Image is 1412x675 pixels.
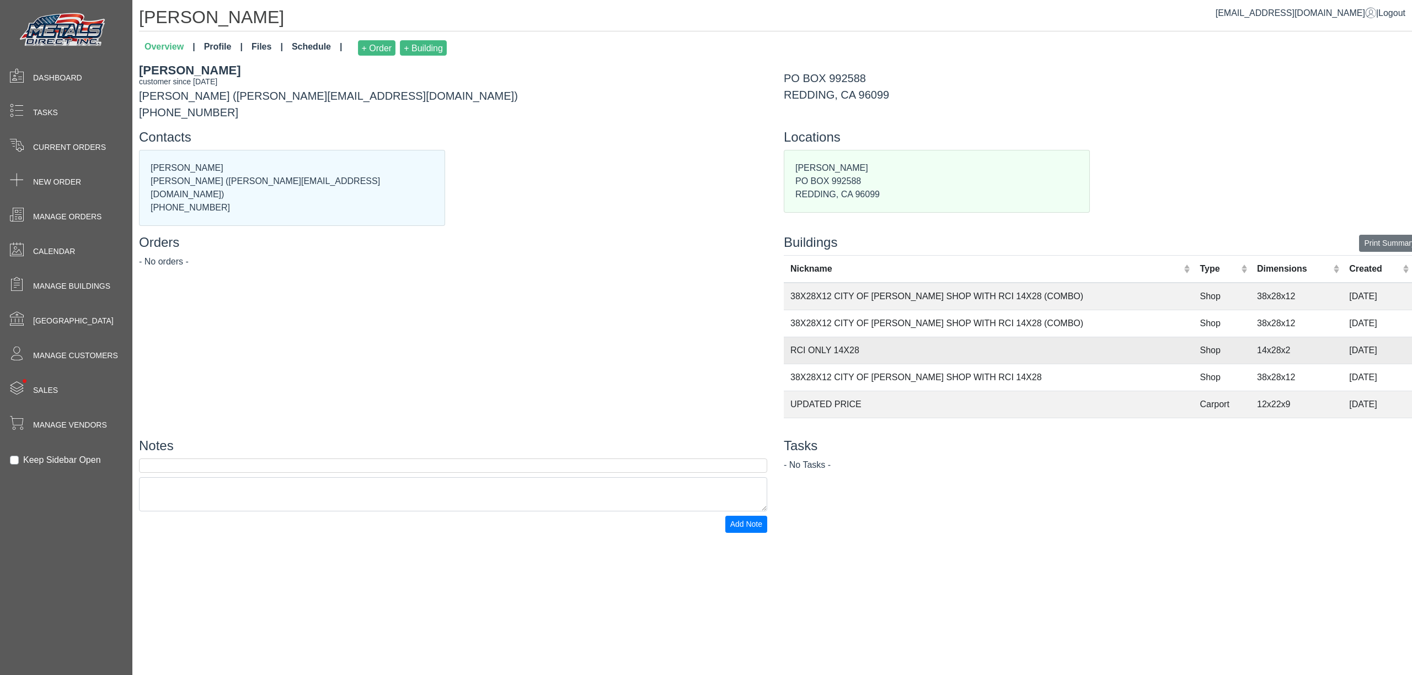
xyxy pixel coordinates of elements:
[139,76,767,88] div: customer since [DATE]
[287,36,347,60] a: Schedule
[247,36,287,60] a: Files
[33,107,58,118] span: Tasks
[1200,262,1238,276] div: Type
[784,438,1412,454] h4: Tasks
[17,10,110,51] img: Metals Direct Inc Logo
[33,419,107,431] span: Manage Vendors
[131,61,775,121] div: [PERSON_NAME] ([PERSON_NAME][EMAIL_ADDRESS][DOMAIN_NAME]) [PHONE_NUMBER]
[33,142,106,153] span: Current Orders
[784,70,1412,87] div: PO BOX 992588
[139,61,767,79] div: [PERSON_NAME]
[1216,8,1376,18] a: [EMAIL_ADDRESS][DOMAIN_NAME]
[1194,337,1250,364] td: Shop
[1250,418,1343,445] td: 12x22x9
[1343,337,1412,364] td: [DATE]
[784,364,1194,391] td: 38X28X12 CITY OF [PERSON_NAME] SHOP WITH RCI 14X28
[1216,7,1405,20] div: |
[784,129,1412,145] h4: Locations
[730,520,762,528] span: Add Note
[200,36,247,60] a: Profile
[1343,364,1412,391] td: [DATE]
[784,310,1194,337] td: 38X28X12 CITY OF [PERSON_NAME] SHOP WITH RCI 14X28 (COMBO)
[33,280,110,292] span: Manage Buildings
[790,262,1181,276] div: Nickname
[33,350,118,361] span: Manage Customers
[33,176,81,188] span: New Order
[1250,337,1343,364] td: 14x28x2
[784,283,1194,310] td: 38X28X12 CITY OF [PERSON_NAME] SHOP WITH RCI 14X28 (COMBO)
[139,255,767,268] div: - No orders -
[1343,283,1412,310] td: [DATE]
[1349,262,1399,276] div: Created
[23,453,101,467] label: Keep Sidebar Open
[358,40,396,56] button: + Order
[784,87,1412,103] div: REDDING, CA 96099
[1378,8,1405,18] span: Logout
[140,150,445,225] div: [PERSON_NAME] [PERSON_NAME] ([PERSON_NAME][EMAIL_ADDRESS][DOMAIN_NAME]) [PHONE_NUMBER]
[725,516,767,533] button: Add Note
[139,235,767,251] h4: Orders
[1194,391,1250,418] td: Carport
[784,418,1194,445] td: UPDATED PRICE + 24 GA UPGRADE
[1250,364,1343,391] td: 38x28x12
[1250,391,1343,418] td: 12x22x9
[10,363,39,399] span: •
[33,315,114,327] span: [GEOGRAPHIC_DATA]
[1343,418,1412,445] td: [DATE]
[784,337,1194,364] td: RCI ONLY 14X28
[33,385,58,396] span: Sales
[1194,364,1250,391] td: Shop
[784,235,1412,251] h4: Buildings
[400,40,447,56] button: + Building
[1194,310,1250,337] td: Shop
[1250,310,1343,337] td: 38x28x12
[1194,418,1250,445] td: Carport
[1343,310,1412,337] td: [DATE]
[1257,262,1330,276] div: Dimensions
[784,458,1412,472] div: - No Tasks -
[1194,283,1250,310] td: Shop
[139,438,767,454] h4: Notes
[784,391,1194,418] td: UPDATED PRICE
[139,129,767,145] h4: Contacts
[140,36,200,60] a: Overview
[33,211,101,223] span: Manage Orders
[33,72,82,84] span: Dashboard
[1250,283,1343,310] td: 38x28x12
[784,150,1089,212] div: [PERSON_NAME] PO BOX 992588 REDDING, CA 96099
[1343,391,1412,418] td: [DATE]
[33,246,75,257] span: Calendar
[139,7,1412,31] h1: [PERSON_NAME]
